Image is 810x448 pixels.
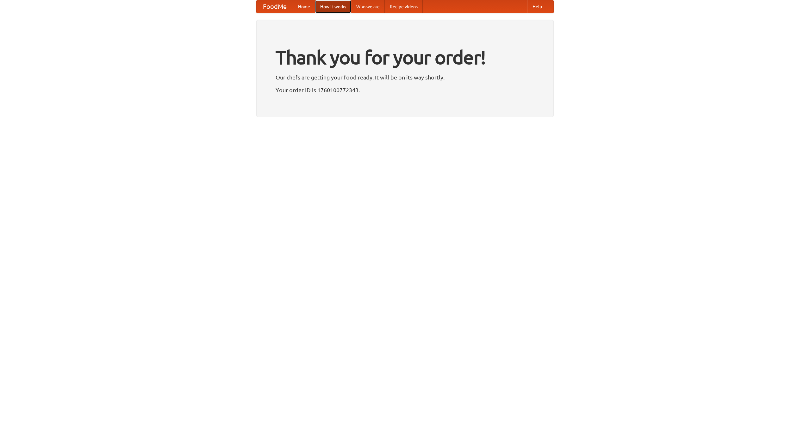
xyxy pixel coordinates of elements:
[276,85,534,95] p: Your order ID is 1760100772343.
[527,0,547,13] a: Help
[385,0,423,13] a: Recipe videos
[351,0,385,13] a: Who we are
[276,73,534,82] p: Our chefs are getting your food ready. It will be on its way shortly.
[257,0,293,13] a: FoodMe
[293,0,315,13] a: Home
[315,0,351,13] a: How it works
[276,42,534,73] h1: Thank you for your order!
